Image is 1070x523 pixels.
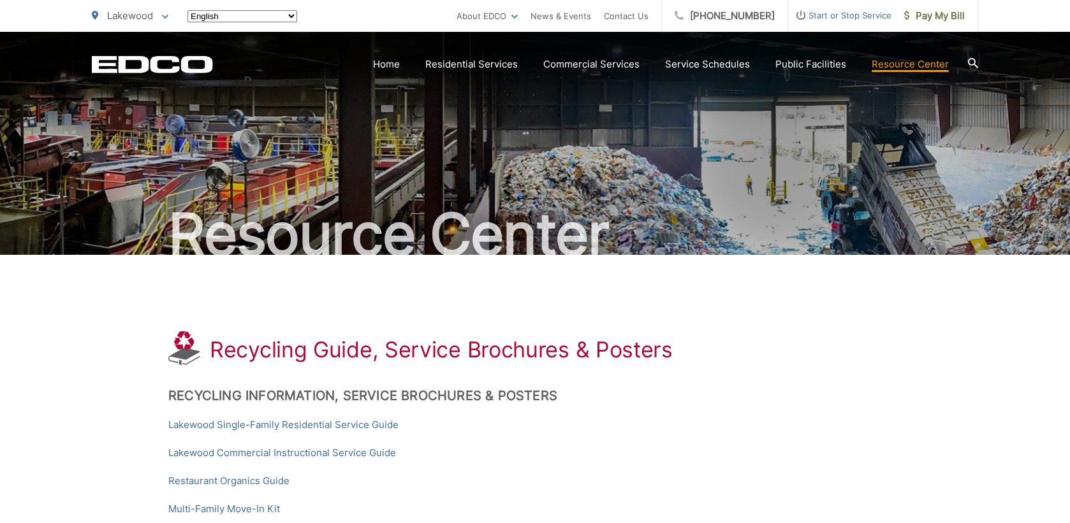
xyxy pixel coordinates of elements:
a: Multi-Family Move-In Kit [168,501,280,517]
a: Public Facilities [775,57,846,72]
span: Pay My Bill [904,8,965,24]
a: Residential Services [425,57,518,72]
h1: Recycling Guide, Service Brochures & Posters [210,337,673,362]
a: Service Schedules [665,57,750,72]
span: Lakewood [107,10,153,22]
a: Restaurant Organics Guide [168,473,289,489]
a: News & Events [531,8,591,24]
a: Home [373,57,400,72]
a: Resource Center [872,57,949,72]
a: About EDCO [457,8,518,24]
h2: Recycling Information, Service Brochures & Posters [168,388,902,403]
select: Select a language [187,10,297,22]
h2: Resource Center [92,203,978,266]
a: Lakewood Commercial Instructional Service Guide [168,445,396,461]
a: Contact Us [604,8,649,24]
a: Commercial Services [543,57,640,72]
a: EDCD logo. Return to the homepage. [92,55,213,73]
a: Lakewood Single-Family Residential Service Guide [168,417,399,433]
